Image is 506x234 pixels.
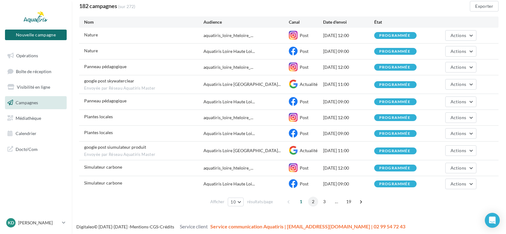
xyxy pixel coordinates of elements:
[203,165,253,171] span: aquatiris_loire_hteloire_...
[300,148,317,153] span: Actualité
[210,223,405,229] span: Service communication Aquatiris | [EMAIL_ADDRESS][DOMAIN_NAME] | 02 99 54 72 43
[16,145,38,153] span: Docto'Com
[8,220,14,226] span: KD
[16,100,38,105] span: Campagnes
[231,199,236,204] span: 10
[323,19,374,25] div: Date d'envoi
[84,19,203,25] div: Nom
[84,32,98,37] span: Nature
[451,148,466,153] span: Actions
[379,149,410,153] div: programmée
[300,165,308,171] span: Post
[451,181,466,186] span: Actions
[300,33,308,38] span: Post
[445,128,476,139] button: Actions
[445,46,476,57] button: Actions
[300,99,308,104] span: Post
[323,99,374,105] div: [DATE] 09:00
[379,65,410,69] div: programmée
[485,213,500,228] div: Open Intercom Messenger
[4,143,68,156] a: Docto'Com
[300,115,308,120] span: Post
[323,147,374,154] div: [DATE] 11:00
[84,144,146,150] span: google post siumulateur produit
[300,181,308,186] span: Post
[84,64,126,69] span: Panneau pédagogique
[300,49,308,54] span: Post
[84,152,203,157] span: Envoyée par Réseau Aquatiris Master
[379,100,410,104] div: programmée
[451,115,466,120] span: Actions
[84,48,98,53] span: Nature
[84,164,122,170] span: Simulateur carbone
[150,224,158,229] a: CGS
[323,165,374,171] div: [DATE] 12:00
[203,130,255,137] span: Aquatiris Loire Haute Loi...
[332,197,341,207] span: ...
[451,64,466,70] span: Actions
[451,82,466,87] span: Actions
[4,96,68,109] a: Campagnes
[344,197,354,207] span: 19
[296,197,306,207] span: 1
[118,3,135,10] span: (sur 272)
[308,197,318,207] span: 2
[84,78,134,83] span: google post skywaterclear
[203,181,255,187] span: Aquatiris Loire Haute Loi...
[300,64,308,70] span: Post
[445,79,476,90] button: Actions
[84,114,113,119] span: Plantes locales
[84,180,122,185] span: Simulateur carbone
[84,130,113,135] span: Plantes locales
[470,1,499,12] button: Exporter
[374,19,425,25] div: État
[445,62,476,73] button: Actions
[203,115,253,121] span: aquatiris_loire_hteloire_...
[323,32,374,39] div: [DATE] 12:00
[379,34,410,38] div: programmée
[4,112,68,125] a: Médiathèque
[445,145,476,156] button: Actions
[16,68,51,74] span: Boîte de réception
[300,131,308,136] span: Post
[16,115,41,120] span: Médiathèque
[4,81,68,94] a: Visibilité en ligne
[451,33,466,38] span: Actions
[300,82,317,87] span: Actualité
[160,224,174,229] a: Crédits
[16,131,36,136] span: Calendrier
[4,65,68,78] a: Boîte de réception
[445,163,476,173] button: Actions
[445,179,476,189] button: Actions
[5,30,67,40] button: Nouvelle campagne
[180,223,208,229] span: Service client
[451,99,466,104] span: Actions
[379,49,410,54] div: programmée
[210,199,224,205] span: Afficher
[451,131,466,136] span: Actions
[379,166,410,170] div: programmée
[323,181,374,187] div: [DATE] 09:00
[203,99,255,105] span: Aquatiris Loire Haute Loi...
[5,217,67,229] a: KD [PERSON_NAME]
[84,98,126,103] span: Panneau pédagogique
[451,49,466,54] span: Actions
[79,2,117,9] span: 182 campagnes
[203,32,253,39] span: aquatiris_loire_hteloire_...
[203,147,281,154] span: Aquatiris Loire [GEOGRAPHIC_DATA]...
[323,64,374,70] div: [DATE] 12:00
[17,84,50,90] span: Visibilité en ligne
[379,182,410,186] div: programmée
[18,220,60,226] p: [PERSON_NAME]
[76,224,94,229] a: Digitaleo
[130,224,148,229] a: Mentions
[203,48,255,54] span: Aquatiris Loire Haute Loi...
[203,81,281,87] span: Aquatiris Loire [GEOGRAPHIC_DATA]...
[445,96,476,107] button: Actions
[379,83,410,87] div: programmée
[203,19,289,25] div: Audience
[247,199,273,205] span: résultats/page
[445,30,476,41] button: Actions
[228,198,244,206] button: 10
[379,132,410,136] div: programmée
